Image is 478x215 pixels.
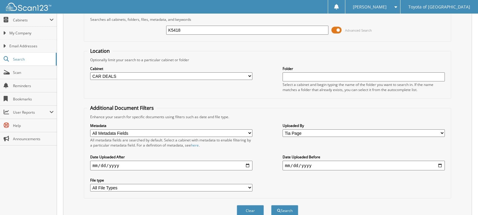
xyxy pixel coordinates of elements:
[13,57,53,62] span: Search
[13,96,54,102] span: Bookmarks
[283,82,445,92] div: Select a cabinet and begin typing the name of the folder you want to search in. If the name match...
[345,28,372,33] span: Advanced Search
[13,70,54,75] span: Scan
[13,136,54,141] span: Announcements
[87,57,448,62] div: Optionally limit your search to a particular cabinet or folder
[9,43,54,49] span: Email Addresses
[283,161,445,170] input: end
[13,17,49,23] span: Cabinets
[9,30,54,36] span: My Company
[90,138,252,148] div: All metadata fields are searched by default. Select a cabinet with metadata to enable filtering b...
[283,66,445,71] label: Folder
[13,83,54,88] span: Reminders
[283,154,445,160] label: Date Uploaded Before
[87,48,113,54] legend: Location
[13,110,49,115] span: User Reports
[90,123,252,128] label: Metadata
[90,66,252,71] label: Cabinet
[87,17,448,22] div: Searches all cabinets, folders, files, metadata, and keywords
[353,5,387,9] span: [PERSON_NAME]
[191,143,199,148] a: here
[283,123,445,128] label: Uploaded By
[408,5,470,9] span: Toyota of [GEOGRAPHIC_DATA]
[87,105,157,111] legend: Additional Document Filters
[87,114,448,119] div: Enhance your search for specific documents using filters such as date and file type.
[90,154,252,160] label: Date Uploaded After
[448,186,478,215] iframe: Chat Widget
[90,161,252,170] input: start
[90,178,252,183] label: File type
[6,3,51,11] img: scan123-logo-white.svg
[13,123,54,128] span: Help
